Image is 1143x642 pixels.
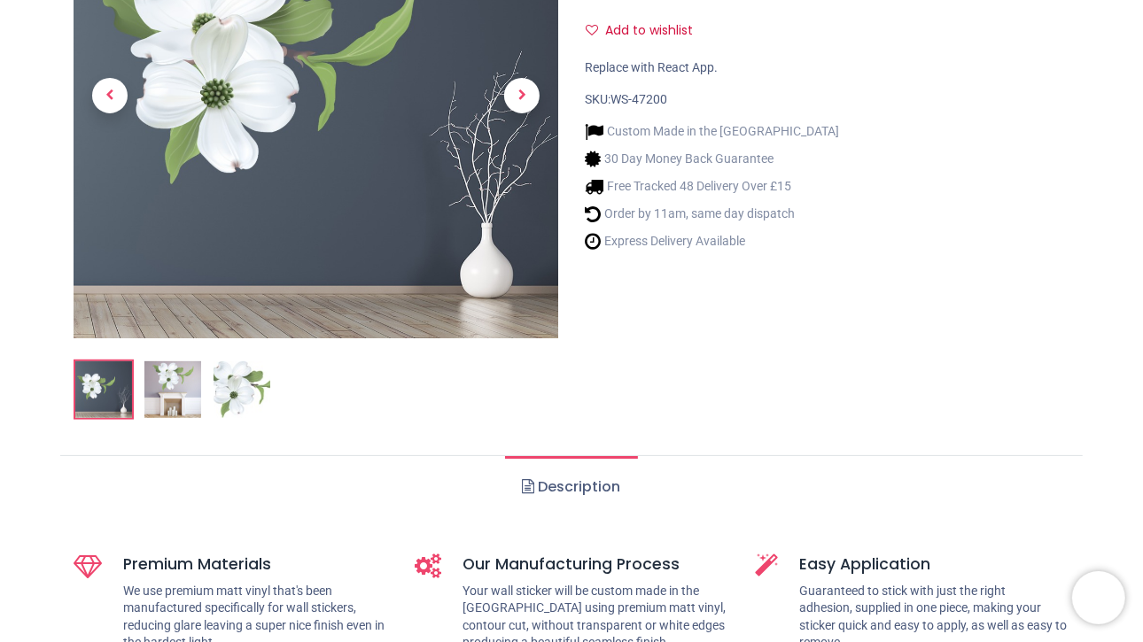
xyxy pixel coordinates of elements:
[585,150,839,168] li: 30 Day Money Back Guarantee
[504,78,540,113] span: Next
[123,553,387,576] h5: Premium Materials
[585,122,839,141] li: Custom Made in the [GEOGRAPHIC_DATA]
[463,553,728,576] h5: Our Manufacturing Process
[214,361,270,418] img: WS-47200-03
[799,553,1069,576] h5: Easy Application
[1072,571,1125,624] iframe: Brevo live chat
[610,92,667,106] span: WS-47200
[585,59,1069,77] div: Replace with React App.
[92,78,128,113] span: Previous
[585,232,839,251] li: Express Delivery Available
[144,361,201,418] img: WS-47200-02
[586,24,598,36] i: Add to wishlist
[75,361,132,418] img: White Flower Floral Plant Wall Sticker
[505,456,637,518] a: Description
[585,16,708,46] button: Add to wishlistAdd to wishlist
[585,177,839,196] li: Free Tracked 48 Delivery Over £15
[585,91,1069,109] div: SKU:
[585,205,839,223] li: Order by 11am, same day dispatch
